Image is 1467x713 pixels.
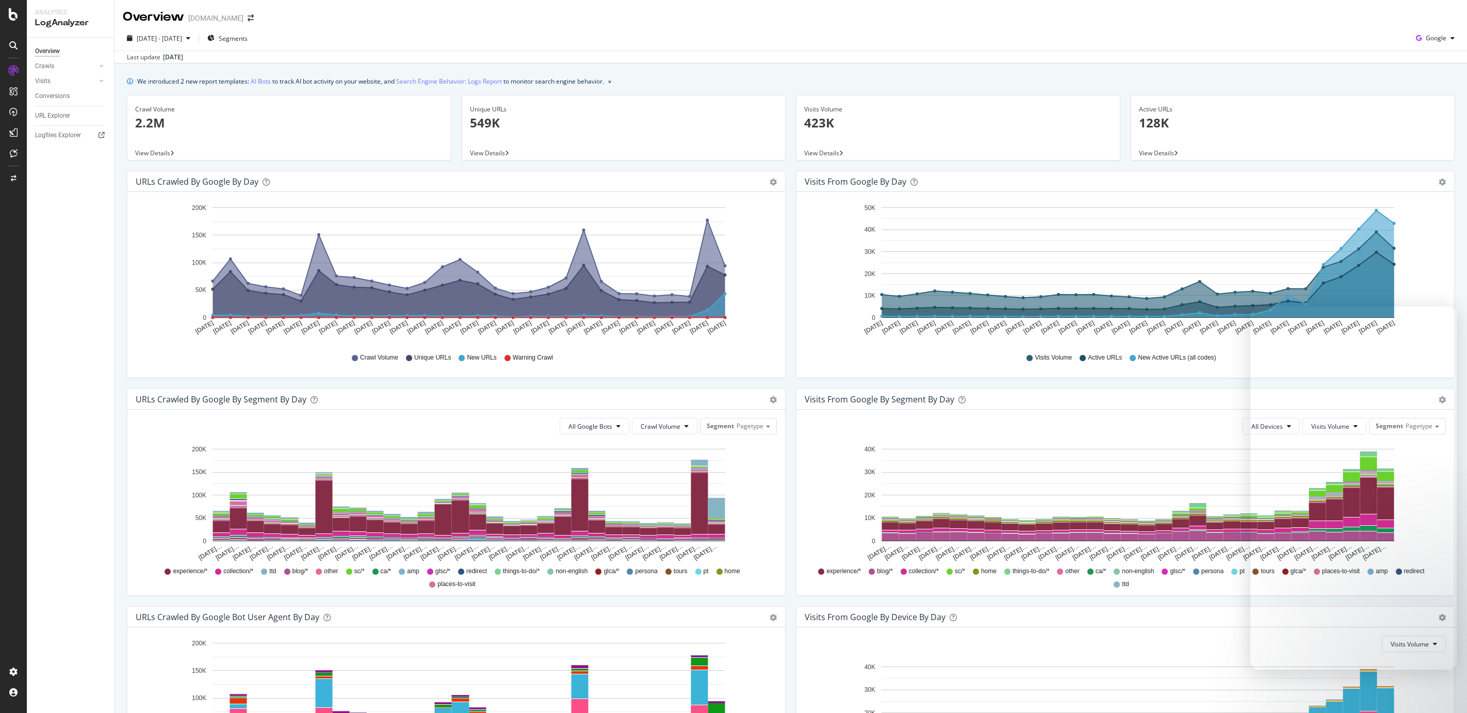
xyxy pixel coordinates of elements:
span: Segments [219,34,248,43]
text: 40K [865,446,875,453]
text: [DATE] [583,319,604,335]
button: Crawl Volume [632,418,697,434]
text: [DATE] [689,319,709,335]
text: [DATE] [671,319,692,335]
button: [DATE] - [DATE] [123,30,194,46]
text: [DATE] [1057,319,1078,335]
text: [DATE] [618,319,639,335]
text: [DATE] [934,319,954,335]
span: experience/* [173,567,207,576]
div: Crawl Volume [135,105,443,114]
span: amp [407,567,419,576]
text: [DATE] [987,319,1007,335]
button: Google [1412,30,1459,46]
span: View Details [804,149,839,157]
p: 549K [470,114,778,132]
div: Overview [123,8,184,26]
div: Visits From Google By Device By Day [805,612,946,622]
text: 50K [195,287,206,294]
span: home [725,567,740,576]
p: 2.2M [135,114,443,132]
a: AI Bots [251,76,271,87]
text: [DATE] [494,319,515,335]
button: All Google Bots [560,418,629,434]
div: LogAnalyzer [35,17,106,29]
text: [DATE] [212,319,233,335]
div: URLs Crawled by Google by day [136,176,258,187]
text: [DATE] [477,319,497,335]
text: 30K [865,248,875,255]
text: [DATE] [1234,319,1254,335]
text: [DATE] [1004,319,1025,335]
text: 200K [192,204,206,212]
text: 40K [865,663,875,671]
div: gear [770,179,777,186]
a: URL Explorer [35,110,107,121]
div: Logfiles Explorer [35,130,81,141]
text: [DATE] [318,319,338,335]
text: [DATE] [371,319,392,335]
span: things-to-do/* [1013,567,1049,576]
text: 0 [203,314,206,321]
text: 100K [192,259,206,266]
span: pt [704,567,709,576]
text: [DATE] [512,319,533,335]
text: 20K [865,270,875,278]
text: 30K [865,686,875,693]
span: Warning Crawl [513,353,553,362]
button: Segments [203,30,252,46]
span: home [981,567,997,576]
span: things-to-do/* [503,567,540,576]
text: 100K [192,694,206,702]
p: 423K [804,114,1112,132]
div: info banner [127,76,1455,87]
text: [DATE] [547,319,568,335]
span: persona [1201,567,1224,576]
span: Crawl Volume [360,353,398,362]
span: New Active URLs (all codes) [1138,353,1216,362]
span: pt [1240,567,1245,576]
text: [DATE] [530,319,550,335]
text: [DATE] [635,319,656,335]
span: [DATE] - [DATE] [137,34,182,43]
div: A chart. [805,443,1446,562]
span: View Details [470,149,505,157]
span: View Details [1139,149,1174,157]
text: [DATE] [565,319,585,335]
text: [DATE] [247,319,268,335]
text: [DATE] [1111,319,1131,335]
span: non-english [556,567,588,576]
div: Visits from Google by day [805,176,906,187]
text: [DATE] [1146,319,1166,335]
text: [DATE] [406,319,427,335]
button: All Devices [1243,418,1300,434]
text: [DATE] [388,319,409,335]
a: Overview [35,46,107,57]
span: collection/* [223,567,253,576]
text: [DATE] [442,319,462,335]
text: [DATE] [1163,319,1184,335]
span: Pagetype [737,422,763,430]
span: blog/* [292,567,308,576]
span: other [324,567,338,576]
div: We introduced 2 new report templates: to track AI bot activity on your website, and to monitor se... [137,76,604,87]
text: [DATE] [600,319,621,335]
span: glca/* [604,567,619,576]
text: [DATE] [1199,319,1219,335]
text: [DATE] [353,319,374,335]
span: ttd [1122,580,1129,589]
text: 10K [865,292,875,299]
span: tours [674,567,688,576]
div: Conversions [35,91,70,102]
span: Crawl Volume [641,422,680,431]
text: 50K [195,514,206,522]
text: [DATE] [424,319,445,335]
svg: A chart. [136,200,777,344]
span: Active URLs [1088,353,1122,362]
span: experience/* [826,567,861,576]
svg: A chart. [805,200,1446,344]
iframe: Intercom live chat [1432,678,1457,703]
text: 0 [872,538,875,545]
div: Last update [127,53,183,62]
